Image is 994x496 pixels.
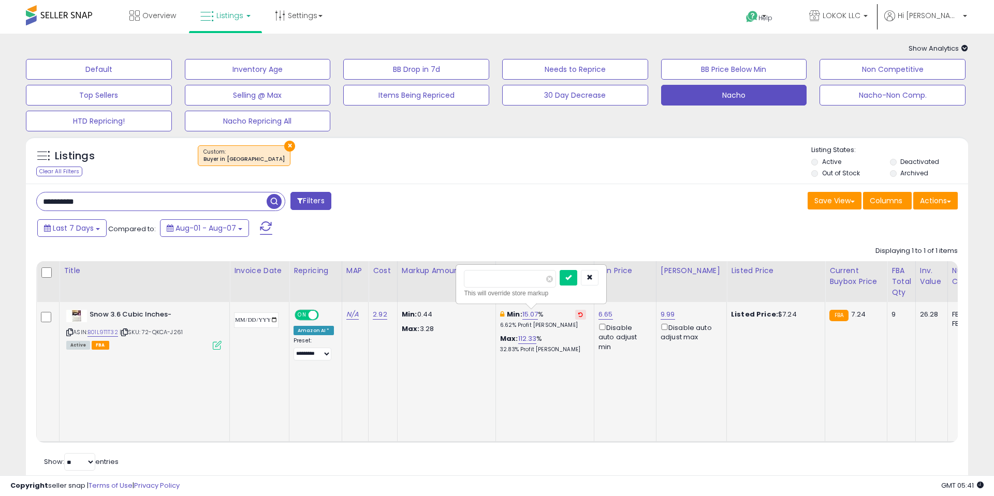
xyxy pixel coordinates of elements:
div: MAP [346,265,364,276]
span: Hi [PERSON_NAME] [898,10,960,21]
div: FBA: 1 [952,310,986,319]
label: Active [822,157,841,166]
button: Aug-01 - Aug-07 [160,219,249,237]
button: BB Price Below Min [661,59,807,80]
p: 6.62% Profit [PERSON_NAME] [500,322,586,329]
a: Privacy Policy [134,480,180,490]
div: Cost [373,265,393,276]
div: Num of Comp. [952,265,990,287]
strong: Copyright [10,480,48,490]
p: 3.28 [402,324,488,334]
button: Top Sellers [26,85,172,106]
strong: Min: [402,309,417,319]
h5: Listings [55,149,95,163]
button: Columns [863,192,912,209]
span: Show: entries [44,457,119,467]
button: Items Being Repriced [343,85,489,106]
b: Max: [500,334,518,343]
span: Help [758,13,772,22]
div: ASIN: [66,310,222,349]
div: 26.28 [920,310,940,319]
span: Columns [870,196,902,206]
div: Amazon AI * [294,326,334,335]
div: Buyer in [GEOGRAPHIC_DATA] [203,156,285,163]
div: Markup Amount [402,265,491,276]
div: Clear All Filters [36,167,82,176]
div: Preset: [294,337,334,360]
button: Last 7 Days [37,219,107,237]
div: seller snap | | [10,481,180,491]
span: All listings currently available for purchase on Amazon [66,341,90,350]
button: Needs to Reprice [502,59,648,80]
div: % [500,334,586,353]
button: Inventory Age [185,59,331,80]
span: Aug-01 - Aug-07 [176,223,236,233]
i: Get Help [745,10,758,23]
button: Non Competitive [820,59,966,80]
div: 9 [891,310,908,319]
p: 32.83% Profit [PERSON_NAME] [500,346,586,353]
p: Listing States: [811,145,968,155]
span: Show Analytics [909,43,968,53]
div: Listed Price [731,265,821,276]
a: B01L9T1T32 [87,328,118,337]
th: CSV column name: cust_attr_3_Invoice Date [230,261,289,302]
div: Disable auto adjust min [598,322,648,352]
div: This will override store markup [464,288,598,298]
img: 31MM-esbzuL._SL40_.jpg [66,310,87,322]
div: % [500,310,586,329]
button: Nacho-Non Comp. [820,85,966,106]
span: 2025-08-15 05:41 GMT [941,480,984,490]
p: 0.44 [402,310,488,319]
strong: Max: [402,324,420,334]
div: $7.24 [731,310,817,319]
button: × [284,141,295,152]
button: Default [26,59,172,80]
a: 15.07 [522,309,538,320]
div: FBM: 9 [952,319,986,328]
label: Out of Stock [822,169,860,177]
button: Filters [290,192,331,210]
label: Archived [900,169,928,177]
div: Inv. value [920,265,943,287]
button: Selling @ Max [185,85,331,106]
span: Overview [142,10,176,21]
span: Last 7 Days [53,223,94,233]
span: Compared to: [108,224,156,234]
a: 112.33 [518,334,537,344]
a: N/A [346,309,359,320]
button: 30 Day Decrease [502,85,648,106]
div: Min Price [598,265,652,276]
div: Disable auto adjust max [661,322,719,342]
span: LOKOK LLC [823,10,860,21]
a: Terms of Use [89,480,133,490]
span: Listings [216,10,243,21]
span: FBA [92,341,109,350]
a: Hi [PERSON_NAME] [884,10,967,34]
a: 2.92 [373,309,387,320]
div: Repricing [294,265,338,276]
a: 9.99 [661,309,675,320]
button: Save View [808,192,861,209]
button: Nacho Repricing All [185,111,331,131]
th: The percentage added to the cost of goods (COGS) that forms the calculator for Min & Max prices. [495,261,594,302]
button: HTD Repricing! [26,111,172,131]
div: Title [64,265,225,276]
div: Invoice Date [234,265,285,276]
b: Min: [507,309,522,319]
span: Custom: [203,148,285,163]
span: OFF [317,311,334,320]
small: FBA [829,310,849,321]
label: Deactivated [900,157,939,166]
span: ON [296,311,309,320]
a: Help [738,3,793,34]
div: FBA Total Qty [891,265,911,298]
div: Displaying 1 to 1 of 1 items [875,246,958,256]
div: [PERSON_NAME] [661,265,722,276]
div: Current Buybox Price [829,265,883,287]
button: Actions [913,192,958,209]
b: Listed Price: [731,309,778,319]
span: 7.24 [851,309,866,319]
button: BB Drop in 7d [343,59,489,80]
a: 6.65 [598,309,613,320]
